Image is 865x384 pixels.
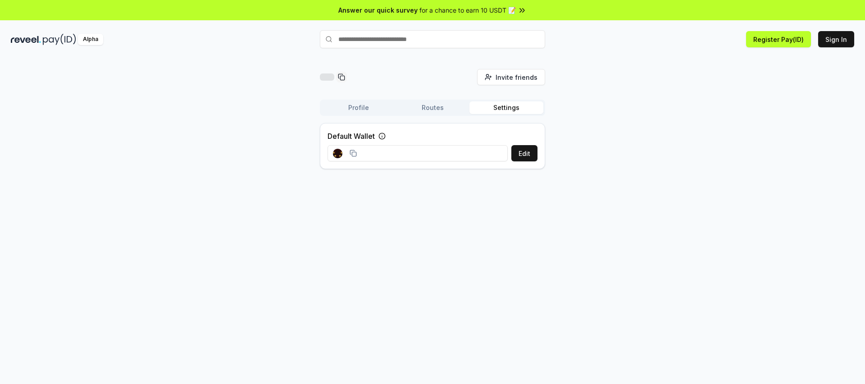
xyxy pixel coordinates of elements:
[396,101,469,114] button: Routes
[43,34,76,45] img: pay_id
[322,101,396,114] button: Profile
[818,31,854,47] button: Sign In
[338,5,418,15] span: Answer our quick survey
[511,145,537,161] button: Edit
[419,5,516,15] span: for a chance to earn 10 USDT 📝
[11,34,41,45] img: reveel_dark
[469,101,543,114] button: Settings
[477,69,545,85] button: Invite friends
[328,131,375,142] label: Default Wallet
[78,34,103,45] div: Alpha
[746,31,811,47] button: Register Pay(ID)
[496,73,537,82] span: Invite friends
